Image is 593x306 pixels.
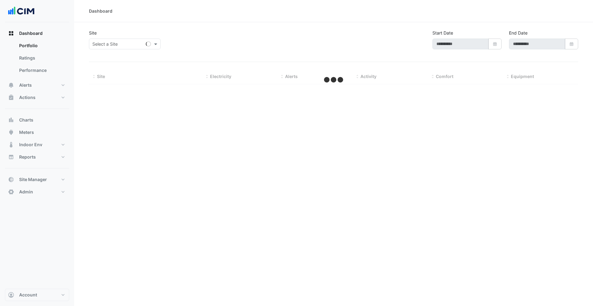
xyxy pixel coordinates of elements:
button: Reports [5,151,69,163]
button: Site Manager [5,173,69,186]
app-icon: Actions [8,94,14,101]
span: Site [97,74,105,79]
span: Indoor Env [19,142,42,148]
button: Admin [5,186,69,198]
app-icon: Admin [8,189,14,195]
app-icon: Meters [8,129,14,135]
button: Alerts [5,79,69,91]
span: Activity [360,74,376,79]
span: Meters [19,129,34,135]
span: Site Manager [19,176,47,183]
label: Site [89,30,97,36]
span: Alerts [285,74,298,79]
app-icon: Reports [8,154,14,160]
span: Comfort [436,74,453,79]
span: Dashboard [19,30,43,36]
button: Indoor Env [5,139,69,151]
span: Actions [19,94,36,101]
span: Electricity [210,74,231,79]
app-icon: Site Manager [8,176,14,183]
label: End Date [509,30,528,36]
button: Charts [5,114,69,126]
span: Admin [19,189,33,195]
img: Company Logo [7,5,35,17]
app-icon: Indoor Env [8,142,14,148]
a: Portfolio [14,39,69,52]
button: Dashboard [5,27,69,39]
label: Start Date [432,30,453,36]
app-icon: Dashboard [8,30,14,36]
span: Reports [19,154,36,160]
button: Account [5,289,69,301]
a: Ratings [14,52,69,64]
span: Equipment [511,74,534,79]
span: Alerts [19,82,32,88]
button: Actions [5,91,69,104]
div: Dashboard [89,8,112,14]
span: Charts [19,117,33,123]
div: Dashboard [5,39,69,79]
a: Performance [14,64,69,76]
app-icon: Alerts [8,82,14,88]
app-icon: Charts [8,117,14,123]
button: Meters [5,126,69,139]
span: Account [19,292,37,298]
